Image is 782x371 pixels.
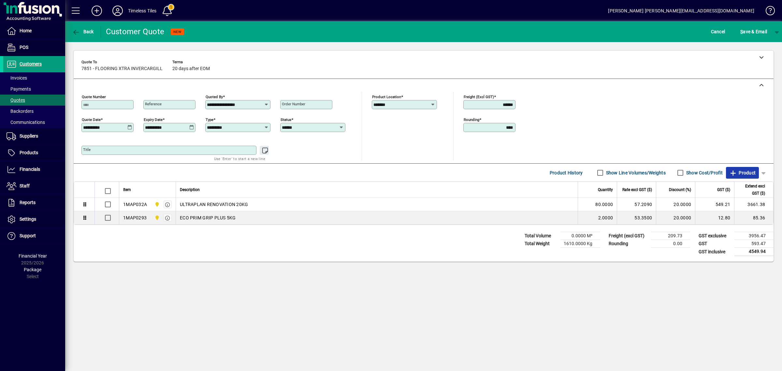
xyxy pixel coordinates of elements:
[709,26,727,37] button: Cancel
[651,232,690,240] td: 209.73
[65,26,101,37] app-page-header-button: Back
[7,86,31,92] span: Payments
[656,211,695,224] td: 20.0000
[726,167,759,179] button: Product
[740,26,767,37] span: ave & Email
[214,155,265,162] mat-hint: Use 'Enter' to start a new line
[3,106,65,117] a: Backorders
[70,26,95,37] button: Back
[3,128,65,144] a: Suppliers
[20,233,36,238] span: Support
[560,232,600,240] td: 0.0000 M³
[180,215,236,221] span: ECO PRIM GRIP PLUS 5KG
[20,183,30,188] span: Staff
[595,201,613,208] span: 80.0000
[3,178,65,194] a: Staff
[106,26,165,37] div: Customer Quote
[734,240,774,248] td: 593.47
[605,232,651,240] td: Freight (excl GST)
[695,198,734,211] td: 549.21
[128,6,156,16] div: Timeless Tiles
[123,215,147,221] div: 1MAP0293
[3,211,65,228] a: Settings
[3,39,65,56] a: POS
[608,6,754,16] div: [PERSON_NAME] [PERSON_NAME][EMAIL_ADDRESS][DOMAIN_NAME]
[86,5,107,17] button: Add
[372,95,401,99] mat-label: Product location
[695,211,734,224] td: 12.80
[81,66,163,71] span: 7851 - FLOORING XTRA INVERCARGILL
[282,102,305,106] mat-label: Order number
[20,28,32,33] span: Home
[521,232,560,240] td: Total Volume
[281,117,291,122] mat-label: Status
[3,161,65,178] a: Financials
[605,240,651,248] td: Rounding
[734,211,773,224] td: 85.36
[622,186,652,193] span: Rate excl GST ($)
[3,117,65,128] a: Communications
[83,147,91,152] mat-label: Title
[153,201,160,208] span: Dunedin
[695,248,734,256] td: GST inclusive
[180,186,200,193] span: Description
[711,26,725,37] span: Cancel
[740,29,743,34] span: S
[3,195,65,211] a: Reports
[82,117,101,122] mat-label: Quote date
[3,23,65,39] a: Home
[656,198,695,211] td: 20.0000
[72,29,94,34] span: Back
[19,253,47,259] span: Financial Year
[737,26,770,37] button: Save & Email
[734,232,774,240] td: 3956.47
[3,95,65,106] a: Quotes
[173,30,181,34] span: NEW
[7,109,34,114] span: Backorders
[3,145,65,161] a: Products
[621,215,652,221] div: 53.3500
[3,228,65,244] a: Support
[123,186,131,193] span: Item
[729,168,756,178] span: Product
[605,170,666,176] label: Show Line Volumes/Weights
[82,95,106,99] mat-label: Quote number
[172,66,210,71] span: 20 days after EOM
[206,95,223,99] mat-label: Quoted by
[20,61,42,67] span: Customers
[550,168,583,178] span: Product History
[761,1,774,22] a: Knowledge Base
[7,120,45,125] span: Communications
[144,117,163,122] mat-label: Expiry date
[464,95,494,99] mat-label: Freight (excl GST)
[621,201,652,208] div: 57.2090
[738,183,765,197] span: Extend excl GST ($)
[651,240,690,248] td: 0.00
[695,232,734,240] td: GST exclusive
[521,240,560,248] td: Total Weight
[695,240,734,248] td: GST
[560,240,600,248] td: 1610.0000 Kg
[24,267,41,272] span: Package
[206,117,213,122] mat-label: Type
[180,201,248,208] span: ULTRAPLAN RENOVATION 20KG
[547,167,586,179] button: Product History
[464,117,479,122] mat-label: Rounding
[7,97,25,103] span: Quotes
[3,83,65,95] a: Payments
[20,45,28,50] span: POS
[145,102,162,106] mat-label: Reference
[20,167,40,172] span: Financials
[153,214,160,221] span: Dunedin
[7,75,27,81] span: Invoices
[20,200,36,205] span: Reports
[20,150,38,155] span: Products
[20,216,36,222] span: Settings
[20,133,38,139] span: Suppliers
[598,215,613,221] span: 2.0000
[734,198,773,211] td: 3661.38
[3,72,65,83] a: Invoices
[123,201,147,208] div: 1MAP032A
[717,186,730,193] span: GST ($)
[669,186,691,193] span: Discount (%)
